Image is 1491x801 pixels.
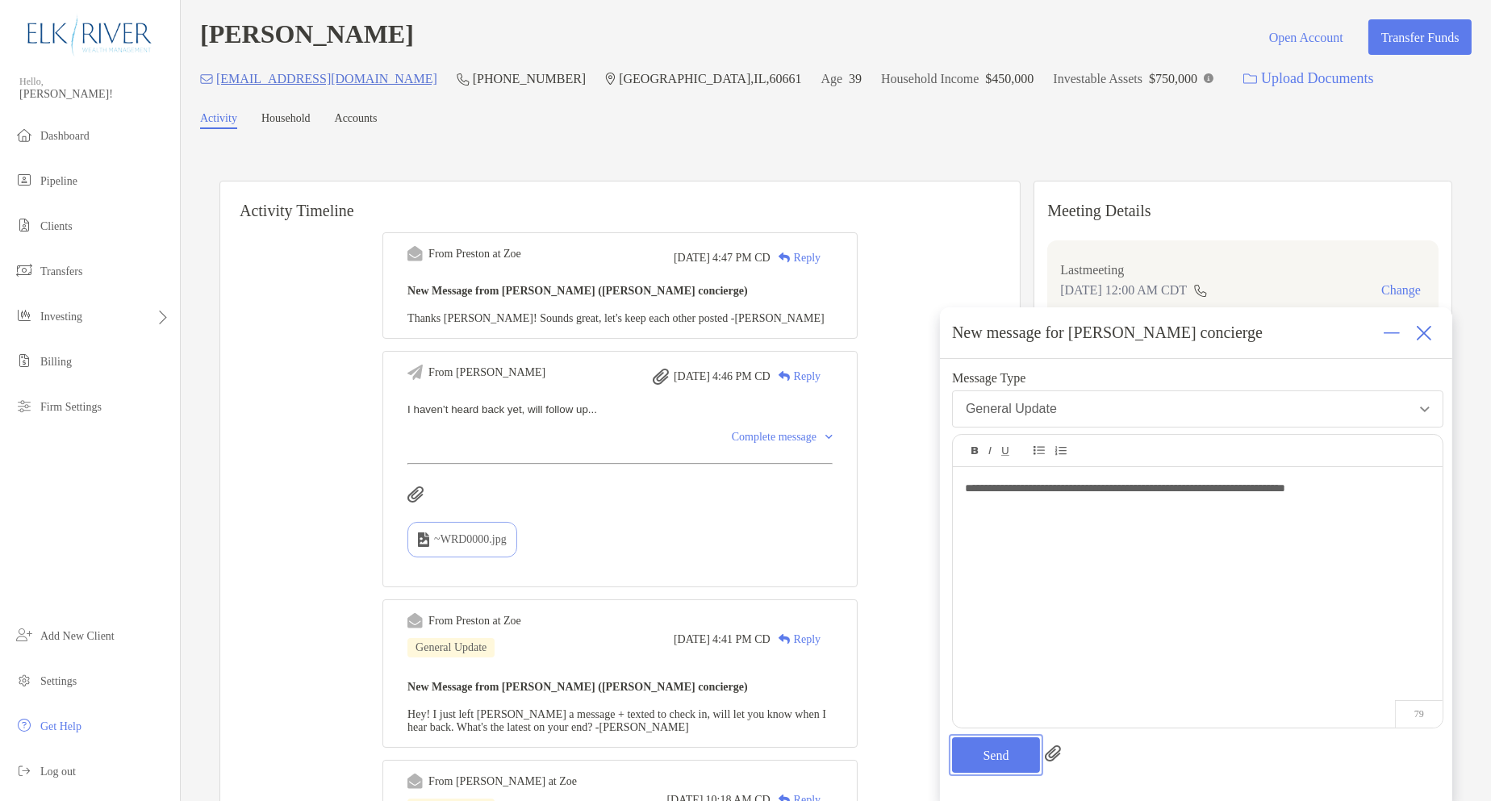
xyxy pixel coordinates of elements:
img: Close [1416,325,1432,341]
img: Editor control icon [988,447,992,455]
a: Accounts [335,112,378,129]
img: Info Icon [1204,73,1213,83]
span: Add New Client [40,630,115,642]
img: button icon [1243,73,1257,85]
button: General Update [952,390,1443,428]
span: [DATE] [674,633,710,646]
img: billing icon [15,351,34,370]
img: pipeline icon [15,170,34,190]
button: Send [952,737,1040,773]
img: clients icon [15,215,34,235]
p: Age [821,69,842,89]
span: Hey! I just left [PERSON_NAME] a message + texted to check in, will let you know when I hear back... [407,708,826,733]
span: Investing [40,311,82,323]
img: Event icon [407,246,423,261]
span: [DATE] [674,252,710,265]
img: get-help icon [15,715,34,735]
div: From Preston at Zoe [428,248,521,261]
img: type [418,532,429,547]
span: Thanks [PERSON_NAME]! Sounds great, let's keep each other posted -[PERSON_NAME] [407,312,825,324]
img: firm-settings icon [15,396,34,415]
img: Location Icon [605,73,616,86]
div: Reply [771,368,821,385]
img: Chevron icon [825,435,833,440]
img: Editor control icon [1034,446,1045,455]
img: attachment [653,369,669,385]
img: communication type [1193,284,1208,297]
a: Upload Documents [1233,61,1384,96]
span: 4:41 PM CD [712,633,771,646]
div: Reply [771,631,821,648]
span: ~WRD0000.jpg [434,533,507,546]
img: Reply icon [779,634,791,645]
p: [DATE] 12:00 AM CDT [1060,280,1187,300]
span: Message Type [952,371,1443,386]
img: Editor control icon [1001,447,1009,456]
b: New Message from [PERSON_NAME] ([PERSON_NAME] concierge) [407,285,748,297]
p: [EMAIL_ADDRESS][DOMAIN_NAME] [216,69,437,89]
span: Log out [40,766,76,778]
img: transfers icon [15,261,34,280]
img: add_new_client icon [15,625,34,645]
p: [PHONE_NUMBER] [473,69,586,89]
p: [GEOGRAPHIC_DATA] , IL , 60661 [619,69,801,89]
img: Event icon [407,365,423,380]
img: investing icon [15,306,34,325]
div: General Update [966,402,1057,416]
div: From Preston at Zoe [428,615,521,628]
button: Transfer Funds [1368,19,1472,55]
img: Reply icon [779,371,791,382]
img: Expand or collapse [1384,325,1400,341]
img: logout icon [15,761,34,780]
div: New message for [PERSON_NAME] concierge [952,323,1263,342]
p: Household Income [881,69,979,89]
img: Reply icon [779,252,791,263]
span: Transfers [40,265,82,277]
img: paperclip attachments [1045,745,1061,761]
p: Last meeting [1060,260,1426,280]
a: Household [261,112,311,129]
img: Event icon [407,774,423,789]
div: Complete message [732,431,833,444]
div: From [PERSON_NAME] at Zoe [428,775,577,788]
img: Editor control icon [971,447,979,455]
img: Open dropdown arrow [1420,407,1430,412]
button: Open Account [1256,19,1355,55]
h6: Activity Timeline [220,181,1020,220]
span: Firm Settings [40,401,102,413]
img: Zoe Logo [19,6,161,65]
b: New Message from [PERSON_NAME] ([PERSON_NAME] concierge) [407,681,748,693]
img: Event icon [407,613,423,628]
span: 4:46 PM CD [712,370,771,383]
span: Pipeline [40,175,77,187]
img: attachments [407,486,424,503]
h4: [PERSON_NAME] [200,19,414,55]
img: Email Icon [200,74,213,84]
a: Activity [200,112,237,129]
p: $450,000 [985,69,1034,89]
span: I haven’t heard back yet, will follow up... [407,403,597,415]
span: 4:47 PM CD [712,252,771,265]
p: $750,000 [1149,69,1197,89]
div: General Update [407,638,495,657]
div: From [PERSON_NAME] [428,366,545,379]
span: [DATE] [674,370,710,383]
img: Phone Icon [457,73,470,86]
span: Clients [40,220,73,232]
p: 39 [849,69,862,89]
div: Reply [771,249,821,266]
img: Editor control icon [1055,446,1067,456]
span: [PERSON_NAME]! [19,88,170,101]
img: settings icon [15,670,34,690]
p: Investable Assets [1053,69,1142,89]
p: Meeting Details [1047,201,1439,221]
p: 79 [1395,700,1443,728]
button: Change [1376,282,1426,298]
span: Billing [40,356,72,368]
img: dashboard icon [15,125,34,144]
span: Settings [40,675,77,687]
span: Get Help [40,720,81,732]
span: Dashboard [40,130,90,142]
